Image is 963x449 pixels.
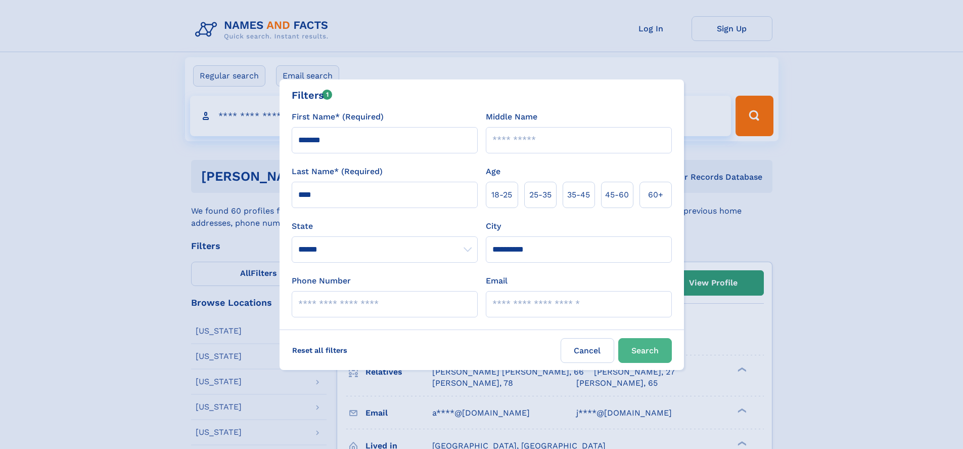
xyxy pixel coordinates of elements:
[605,189,629,201] span: 45‑60
[567,189,590,201] span: 35‑45
[486,275,508,287] label: Email
[486,220,501,232] label: City
[561,338,614,363] label: Cancel
[486,111,537,123] label: Middle Name
[292,111,384,123] label: First Name* (Required)
[286,338,354,362] label: Reset all filters
[486,166,500,178] label: Age
[292,88,333,103] div: Filters
[491,189,512,201] span: 18‑25
[618,338,672,363] button: Search
[529,189,552,201] span: 25‑35
[292,275,351,287] label: Phone Number
[648,189,663,201] span: 60+
[292,166,383,178] label: Last Name* (Required)
[292,220,478,232] label: State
